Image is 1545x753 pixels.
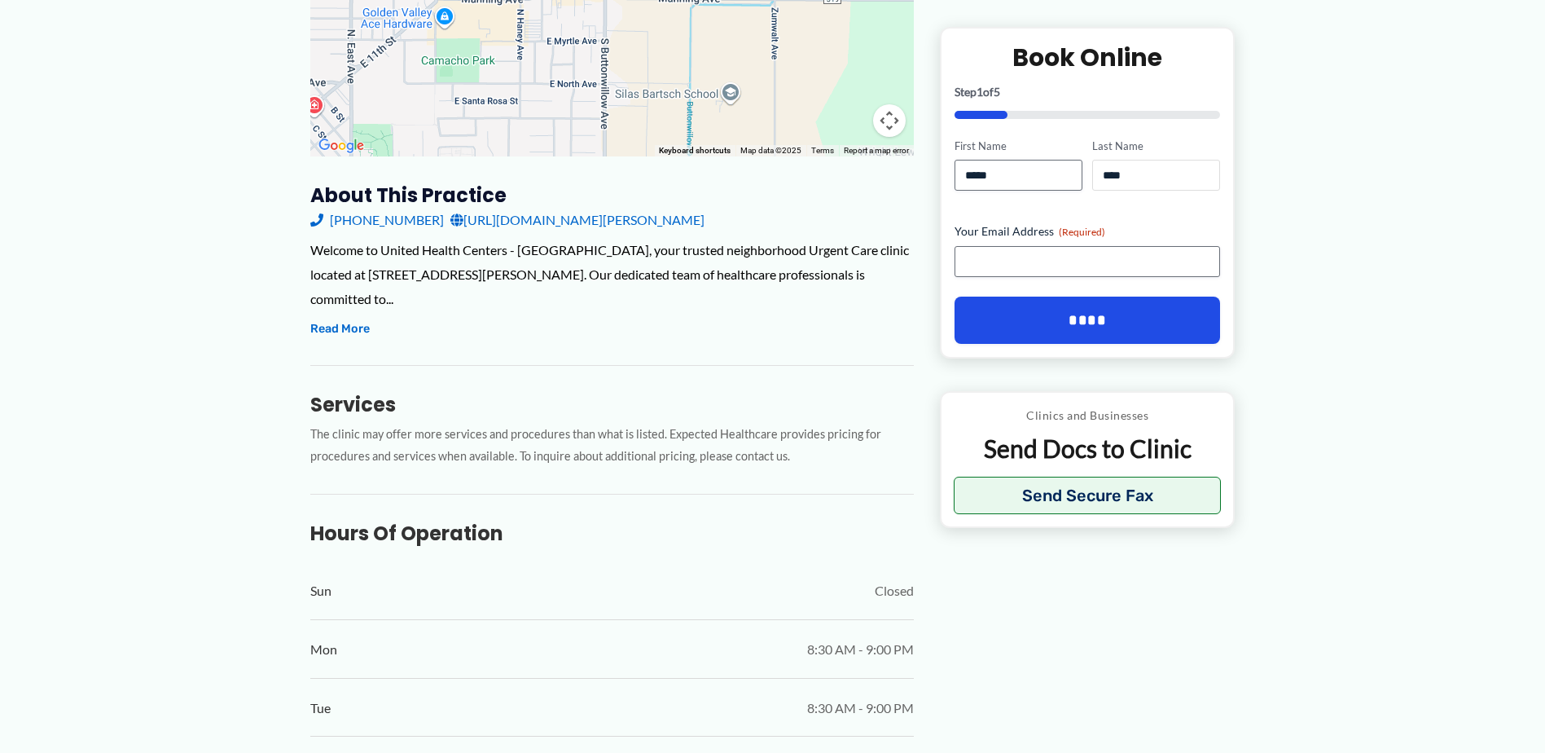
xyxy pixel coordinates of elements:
[310,521,914,546] h3: Hours of Operation
[955,223,1221,240] label: Your Email Address
[955,138,1082,153] label: First Name
[954,405,1222,426] p: Clinics and Businesses
[310,424,914,468] p: The clinic may offer more services and procedures than what is listed. Expected Healthcare provid...
[1092,138,1220,153] label: Last Name
[807,696,914,720] span: 8:30 AM - 9:00 PM
[1059,226,1105,238] span: (Required)
[314,135,368,156] a: Open this area in Google Maps (opens a new window)
[875,579,914,603] span: Closed
[954,433,1222,465] p: Send Docs to Clinic
[314,135,368,156] img: Google
[659,145,731,156] button: Keyboard shortcuts
[977,84,983,98] span: 1
[310,637,337,662] span: Mon
[740,146,801,155] span: Map data ©2025
[954,477,1222,514] button: Send Secure Fax
[873,104,906,137] button: Map camera controls
[811,146,834,155] a: Terms (opens in new tab)
[310,238,914,310] div: Welcome to United Health Centers - [GEOGRAPHIC_DATA], your trusted neighborhood Urgent Care clini...
[310,696,331,720] span: Tue
[994,84,1000,98] span: 5
[807,637,914,662] span: 8:30 AM - 9:00 PM
[955,41,1221,73] h2: Book Online
[310,319,370,339] button: Read More
[844,146,909,155] a: Report a map error
[450,208,704,232] a: [URL][DOMAIN_NAME][PERSON_NAME]
[310,579,331,603] span: Sun
[955,86,1221,97] p: Step of
[310,183,914,208] h3: About this practice
[310,392,914,417] h3: Services
[310,208,444,232] a: [PHONE_NUMBER]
